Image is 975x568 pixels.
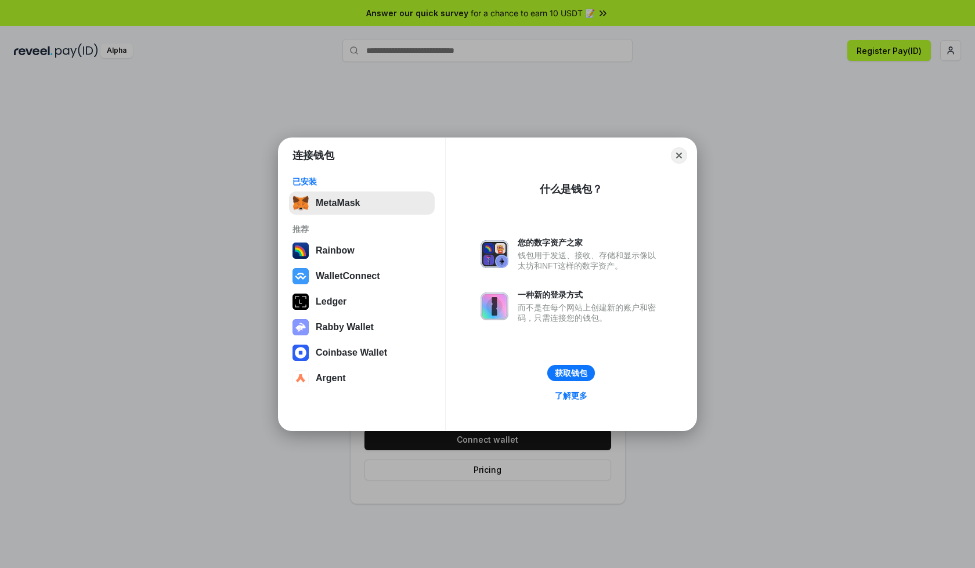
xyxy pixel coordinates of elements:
[292,319,309,335] img: svg+xml,%3Csvg%20xmlns%3D%22http%3A%2F%2Fwww.w3.org%2F2000%2Fsvg%22%20fill%3D%22none%22%20viewBox...
[518,302,662,323] div: 而不是在每个网站上创建新的账户和密码，只需连接您的钱包。
[292,345,309,361] img: svg+xml,%3Csvg%20width%3D%2228%22%20height%3D%2228%22%20viewBox%3D%220%200%2028%2028%22%20fill%3D...
[292,176,431,187] div: 已安装
[518,290,662,300] div: 一种新的登录方式
[518,250,662,271] div: 钱包用于发送、接收、存储和显示像以太坊和NFT这样的数字资产。
[316,348,387,358] div: Coinbase Wallet
[316,271,380,281] div: WalletConnect
[292,149,334,162] h1: 连接钱包
[289,239,435,262] button: Rainbow
[548,388,594,403] a: 了解更多
[481,292,508,320] img: svg+xml,%3Csvg%20xmlns%3D%22http%3A%2F%2Fwww.w3.org%2F2000%2Fsvg%22%20fill%3D%22none%22%20viewBox...
[292,370,309,386] img: svg+xml,%3Csvg%20width%3D%2228%22%20height%3D%2228%22%20viewBox%3D%220%200%2028%2028%22%20fill%3D...
[671,147,687,164] button: Close
[540,182,602,196] div: 什么是钱包？
[316,296,346,307] div: Ledger
[316,245,355,256] div: Rainbow
[518,237,662,248] div: 您的数字资产之家
[316,322,374,332] div: Rabby Wallet
[292,268,309,284] img: svg+xml,%3Csvg%20width%3D%2228%22%20height%3D%2228%22%20viewBox%3D%220%200%2028%2028%22%20fill%3D...
[292,224,431,234] div: 推荐
[289,290,435,313] button: Ledger
[481,240,508,268] img: svg+xml,%3Csvg%20xmlns%3D%22http%3A%2F%2Fwww.w3.org%2F2000%2Fsvg%22%20fill%3D%22none%22%20viewBox...
[555,390,587,401] div: 了解更多
[316,373,346,384] div: Argent
[547,365,595,381] button: 获取钱包
[292,294,309,310] img: svg+xml,%3Csvg%20xmlns%3D%22http%3A%2F%2Fwww.w3.org%2F2000%2Fsvg%22%20width%3D%2228%22%20height%3...
[289,191,435,215] button: MetaMask
[289,367,435,390] button: Argent
[289,265,435,288] button: WalletConnect
[292,243,309,259] img: svg+xml,%3Csvg%20width%3D%22120%22%20height%3D%22120%22%20viewBox%3D%220%200%20120%20120%22%20fil...
[289,316,435,339] button: Rabby Wallet
[289,341,435,364] button: Coinbase Wallet
[316,198,360,208] div: MetaMask
[292,195,309,211] img: svg+xml,%3Csvg%20fill%3D%22none%22%20height%3D%2233%22%20viewBox%3D%220%200%2035%2033%22%20width%...
[555,368,587,378] div: 获取钱包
